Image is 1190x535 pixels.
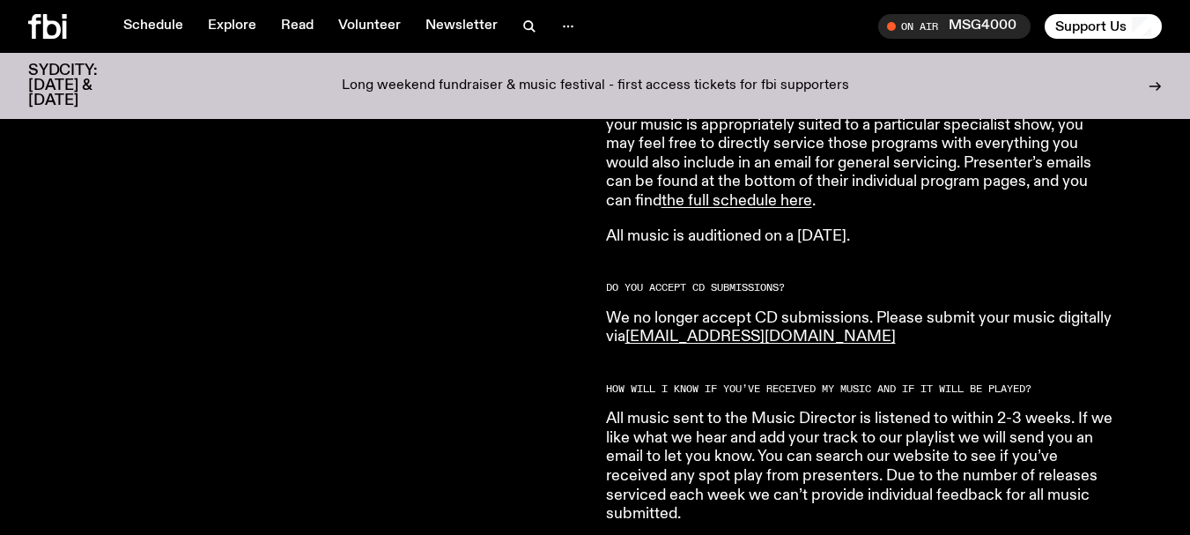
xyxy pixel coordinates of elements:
p: If you are familiar with the [DOMAIN_NAME] program grid and you feel your music is appropriately ... [606,97,1113,212]
a: the full schedule here [662,193,812,209]
a: Volunteer [328,14,411,39]
span: Support Us [1055,19,1127,34]
p: All music sent to the Music Director is listened to within 2-3 weeks. If we like what we hear and... [606,410,1113,524]
h3: SYDCITY: [DATE] & [DATE] [28,63,141,108]
button: Support Us [1045,14,1162,39]
a: Read [270,14,324,39]
h2: HOW WILL I KNOW IF YOU’VE RECEIVED MY MUSIC AND IF IT WILL BE PLAYED? [606,384,1113,394]
a: Schedule [113,14,194,39]
p: All music is auditioned on a [DATE]. [606,227,1113,247]
a: Explore [197,14,267,39]
p: Long weekend fundraiser & music festival - first access tickets for fbi supporters [342,78,849,94]
h2: DO YOU ACCEPT CD SUBMISSIONS? [606,283,1113,293]
a: Newsletter [415,14,508,39]
button: On AirMSG4000 [878,14,1031,39]
a: [EMAIL_ADDRESS][DOMAIN_NAME] [625,329,896,345]
p: We no longer accept CD submissions. Please submit your music digitally via [606,309,1113,347]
